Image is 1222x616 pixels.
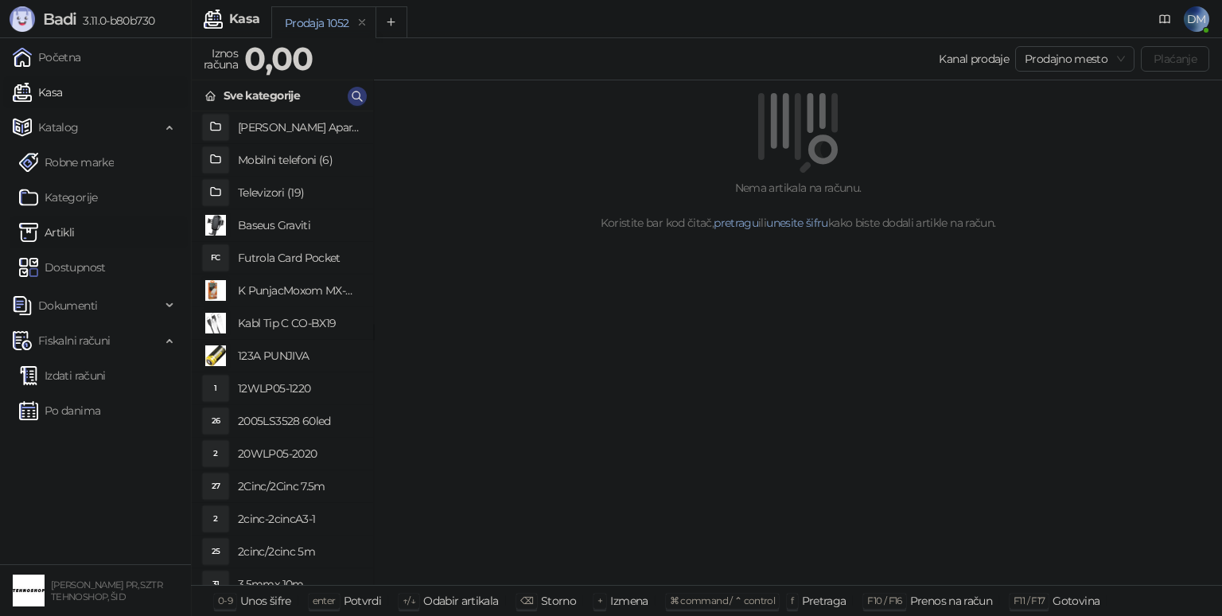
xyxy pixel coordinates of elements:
div: Odabir artikala [423,591,498,611]
h4: Televizori (19) [238,180,360,205]
div: Sve kategorije [224,87,300,104]
span: 0-9 [218,595,232,606]
h4: 20WLP05-2020 [238,441,360,466]
div: Kanal prodaje [939,50,1009,68]
span: ⌫ [520,595,533,606]
img: Slika [203,310,228,336]
span: Badi [43,10,76,29]
span: F10 / F16 [867,595,901,606]
span: F11 / F17 [1014,595,1045,606]
div: grid [192,111,373,585]
h4: 12WLP05-1220 [238,376,360,401]
a: pretragu [714,216,758,230]
h4: 3.5mmx 10m [238,571,360,597]
a: Kategorije [19,181,98,213]
h4: 123A PUNJIVA [238,343,360,368]
div: Prenos na račun [910,591,992,611]
span: DM [1184,6,1209,32]
h4: K PunjacMoxom MX-HC25 PD 20W [238,278,360,303]
span: Dokumenti [38,290,97,322]
div: Unos šifre [240,591,291,611]
a: Robne marke [19,146,114,178]
img: Slika [203,278,228,303]
span: Katalog [38,111,79,143]
img: Slika [203,343,228,368]
h4: Kabl Tip C CO-BX19 [238,310,360,336]
span: Fiskalni računi [38,325,110,357]
a: unesite šifru [766,216,828,230]
img: 64x64-companyLogo-68805acf-9e22-4a20-bcb3-9756868d3d19.jpeg [13,575,45,606]
h4: 2005LS3528 60led [238,408,360,434]
span: enter [313,595,336,606]
div: 25 [203,539,228,564]
div: 2 [203,506,228,532]
div: Izmena [610,591,648,611]
a: Dostupnost [19,251,106,283]
strong: 0,00 [244,39,313,78]
a: Početna [13,41,81,73]
button: remove [352,16,372,29]
div: Kasa [229,13,259,25]
span: + [597,595,602,606]
div: Prodaja 1052 [285,14,348,32]
div: 2 [203,441,228,466]
span: ⌘ command / ⌃ control [670,595,776,606]
h4: 2Cinc/2Cinc 7.5m [238,474,360,499]
span: 3.11.0-b80b730 [76,14,154,28]
a: Izdati računi [19,360,106,392]
h4: [PERSON_NAME] Aparati (2) [238,115,360,140]
button: Add tab [376,6,407,38]
h4: Futrola Card Pocket [238,245,360,271]
img: Artikli [19,223,38,242]
button: Plaćanje [1141,46,1209,72]
small: [PERSON_NAME] PR, SZTR TEHNOSHOP, ŠID [51,579,162,602]
a: Dokumentacija [1152,6,1177,32]
a: Po danima [19,395,100,427]
span: f [791,595,793,606]
div: 31 [203,571,228,597]
h4: 2cinc-2cincA3-1 [238,506,360,532]
div: FC [203,245,228,271]
div: Gotovina [1053,591,1099,611]
img: Logo [10,6,35,32]
div: Storno [541,591,576,611]
div: Potvrdi [344,591,382,611]
div: 1 [203,376,228,401]
h4: Mobilni telefoni (6) [238,147,360,173]
div: 26 [203,408,228,434]
span: Prodajno mesto [1025,47,1125,71]
span: ↑/↓ [403,595,415,606]
div: Iznos računa [200,43,241,75]
div: Nema artikala na računu. Koristite bar kod čitač, ili kako biste dodali artikle na račun. [393,179,1203,232]
a: Kasa [13,76,62,108]
a: ArtikliArtikli [19,216,75,248]
h4: Baseus Graviti [238,212,360,238]
div: Pretraga [802,591,846,611]
h4: 2cinc/2cinc 5m [238,539,360,564]
div: 27 [203,474,228,499]
img: Slika [203,212,228,238]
